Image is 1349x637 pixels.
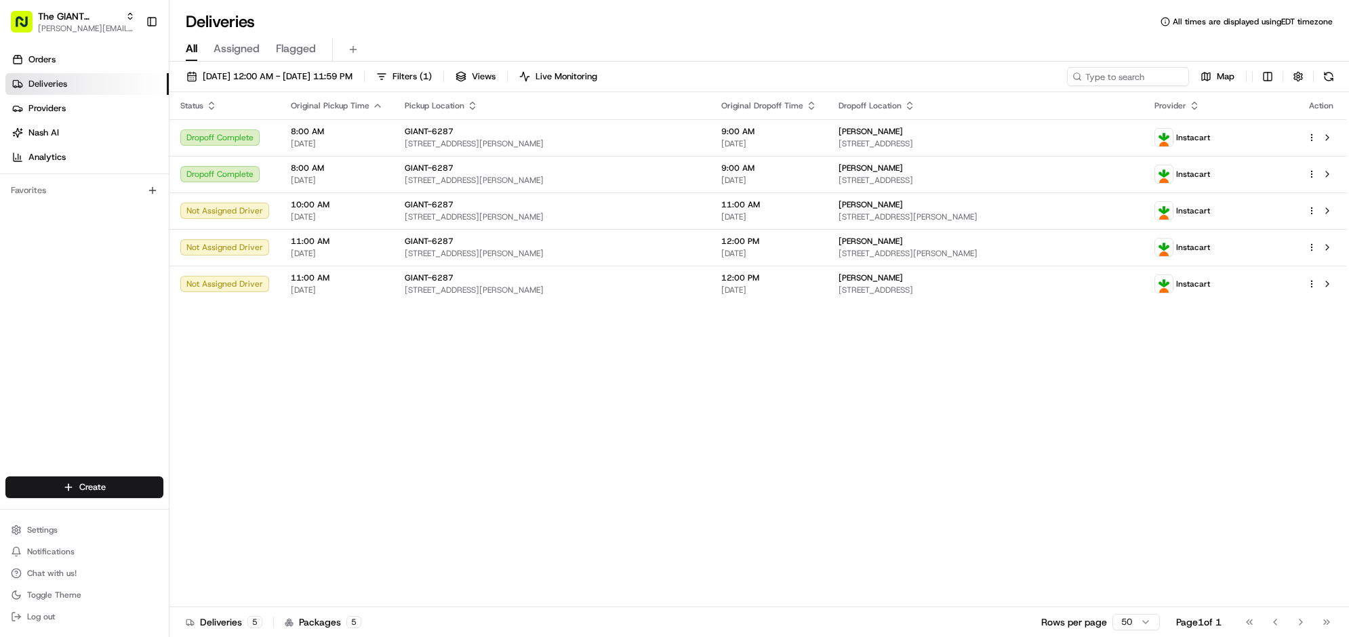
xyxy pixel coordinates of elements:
[1307,100,1335,111] div: Action
[405,248,700,259] span: [STREET_ADDRESS][PERSON_NAME]
[135,350,164,360] span: Pylon
[186,41,197,57] span: All
[370,67,438,86] button: Filters(1)
[46,263,172,274] div: We're available if you need us!
[291,285,383,295] span: [DATE]
[449,67,502,86] button: Views
[839,100,902,111] span: Dropoff Location
[513,67,603,86] button: Live Monitoring
[839,211,1133,222] span: [STREET_ADDRESS][PERSON_NAME]
[5,49,169,70] a: Orders
[291,126,383,137] span: 8:00 AM
[291,100,369,111] span: Original Pickup Time
[405,272,454,283] span: GIANT-6287
[839,175,1133,186] span: [STREET_ADDRESS]
[392,70,432,83] span: Filters
[5,98,169,119] a: Providers
[186,615,262,629] div: Deliveries
[27,546,75,557] span: Notifications
[839,272,903,283] span: [PERSON_NAME]
[5,542,163,561] button: Notifications
[96,349,164,360] a: Powered byPylon
[405,138,700,149] span: [STREET_ADDRESS][PERSON_NAME]
[721,138,817,149] span: [DATE]
[839,236,903,247] span: [PERSON_NAME]
[291,211,383,222] span: [DATE]
[203,70,353,83] span: [DATE] 12:00 AM - [DATE] 11:59 PM
[1319,67,1338,86] button: Refresh
[14,249,38,274] img: 1736555255976-a54dd68f-1ca7-489b-9aae-adbdc363a1c4
[839,248,1133,259] span: [STREET_ADDRESS][PERSON_NAME]
[180,100,203,111] span: Status
[405,163,454,173] span: GIANT-6287
[28,78,67,90] span: Deliveries
[8,311,109,335] a: 📗Knowledge Base
[1176,205,1210,216] span: Instacart
[247,616,262,628] div: 5
[291,272,383,283] span: 11:00 AM
[1176,615,1222,629] div: Page 1 of 1
[536,70,597,83] span: Live Monitoring
[276,41,316,57] span: Flagged
[405,100,464,111] span: Pickup Location
[405,236,454,247] span: GIANT-6287
[291,248,383,259] span: [DATE]
[1176,132,1210,143] span: Instacart
[839,163,903,173] span: [PERSON_NAME]
[1154,100,1186,111] span: Provider
[1155,165,1173,183] img: profile_instacart_ahold_partner.png
[5,520,163,539] button: Settings
[1176,279,1210,289] span: Instacart
[839,138,1133,149] span: [STREET_ADDRESS]
[14,133,41,161] img: Nash
[28,102,66,115] span: Providers
[28,151,66,163] span: Analytics
[405,175,700,186] span: [STREET_ADDRESS][PERSON_NAME]
[109,311,223,335] a: 💻API Documentation
[405,211,700,222] span: [STREET_ADDRESS][PERSON_NAME]
[38,9,120,23] button: The GIANT Company
[1155,202,1173,220] img: profile_instacart_ahold_partner.png
[721,175,817,186] span: [DATE]
[14,174,247,196] p: Welcome 👋
[27,568,77,579] span: Chat with us!
[186,11,255,33] h1: Deliveries
[721,126,817,137] span: 9:00 AM
[721,100,803,111] span: Original Dropoff Time
[839,199,903,210] span: [PERSON_NAME]
[1176,169,1210,180] span: Instacart
[1155,129,1173,146] img: profile_instacart_ahold_partner.png
[839,285,1133,295] span: [STREET_ADDRESS]
[27,316,104,330] span: Knowledge Base
[38,23,135,34] button: [PERSON_NAME][EMAIL_ADDRESS][DOMAIN_NAME]
[721,199,817,210] span: 11:00 AM
[128,316,218,330] span: API Documentation
[5,585,163,604] button: Toggle Theme
[5,180,163,201] div: Favorites
[405,199,454,210] span: GIANT-6287
[1173,16,1333,27] span: All times are displayed using EDT timezone
[180,67,359,86] button: [DATE] 12:00 AM - [DATE] 11:59 PM
[27,611,55,622] span: Log out
[291,175,383,186] span: [DATE]
[1176,242,1210,253] span: Instacart
[5,5,140,38] button: The GIANT Company[PERSON_NAME][EMAIL_ADDRESS][DOMAIN_NAME]
[5,564,163,583] button: Chat with us!
[14,318,24,329] div: 📗
[115,318,125,329] div: 💻
[420,70,432,83] span: ( 1 )
[721,272,817,283] span: 12:00 PM
[291,138,383,149] span: [DATE]
[5,73,169,95] a: Deliveries
[5,146,169,168] a: Analytics
[28,127,59,139] span: Nash AI
[214,41,260,57] span: Assigned
[291,236,383,247] span: 11:00 AM
[405,285,700,295] span: [STREET_ADDRESS][PERSON_NAME]
[346,616,361,628] div: 5
[1067,67,1189,86] input: Type to search
[1217,70,1234,83] span: Map
[46,249,222,263] div: Start new chat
